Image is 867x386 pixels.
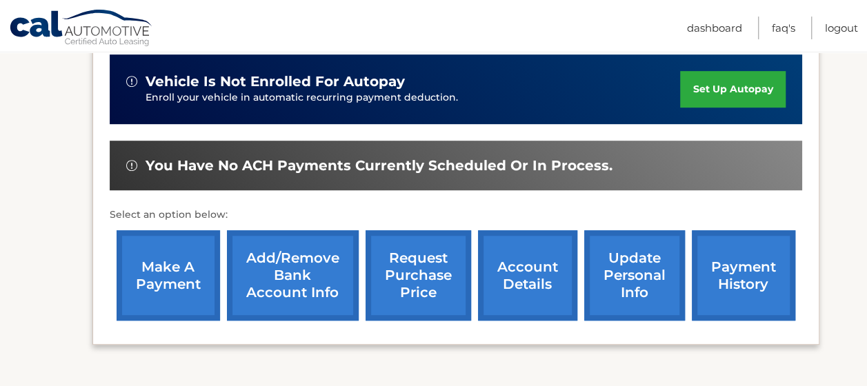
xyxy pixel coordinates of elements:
[692,230,795,321] a: payment history
[146,90,681,105] p: Enroll your vehicle in automatic recurring payment deduction.
[146,157,612,174] span: You have no ACH payments currently scheduled or in process.
[146,73,405,90] span: vehicle is not enrolled for autopay
[366,230,471,321] a: request purchase price
[478,230,577,321] a: account details
[680,71,785,108] a: set up autopay
[126,160,137,171] img: alert-white.svg
[9,9,154,49] a: Cal Automotive
[825,17,858,39] a: Logout
[687,17,742,39] a: Dashboard
[772,17,795,39] a: FAQ's
[126,76,137,87] img: alert-white.svg
[117,230,220,321] a: make a payment
[227,230,359,321] a: Add/Remove bank account info
[110,207,802,223] p: Select an option below:
[584,230,685,321] a: update personal info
